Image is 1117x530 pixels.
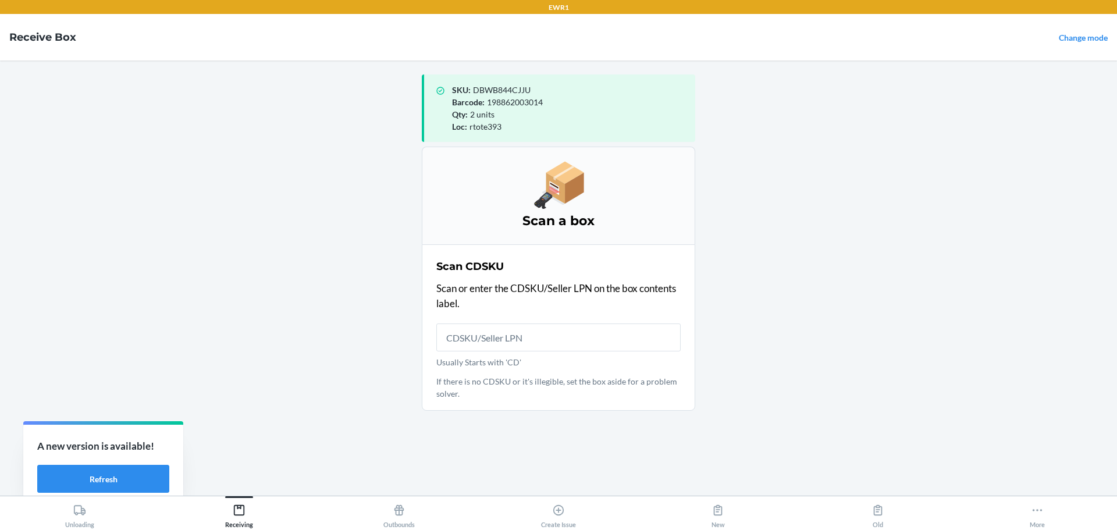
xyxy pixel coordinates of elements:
[712,499,725,528] div: New
[319,496,479,528] button: Outbounds
[37,439,169,454] p: A new version is available!
[1030,499,1045,528] div: More
[383,499,415,528] div: Outbounds
[549,2,569,13] p: EWR1
[65,499,94,528] div: Unloading
[436,212,681,230] h3: Scan a box
[638,496,798,528] button: New
[473,85,531,95] span: DBWB844CJJU
[37,465,169,493] button: Refresh
[436,356,681,368] p: Usually Starts with 'CD'
[1059,33,1108,42] a: Change mode
[470,109,495,119] span: 2 units
[452,109,468,119] span: Qty :
[436,259,504,274] h2: Scan CDSKU
[452,97,485,107] span: Barcode :
[452,122,467,131] span: Loc :
[159,496,319,528] button: Receiving
[798,496,957,528] button: Old
[871,499,884,528] div: Old
[452,85,471,95] span: SKU :
[469,122,501,131] span: rtote393
[436,281,681,311] p: Scan or enter the CDSKU/Seller LPN on the box contents label.
[958,496,1117,528] button: More
[225,499,253,528] div: Receiving
[436,323,681,351] input: Usually Starts with 'CD'
[9,30,76,45] h4: Receive Box
[487,97,543,107] span: 198862003014
[479,496,638,528] button: Create Issue
[436,375,681,400] p: If there is no CDSKU or it's illegible, set the box aside for a problem solver.
[541,499,576,528] div: Create Issue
